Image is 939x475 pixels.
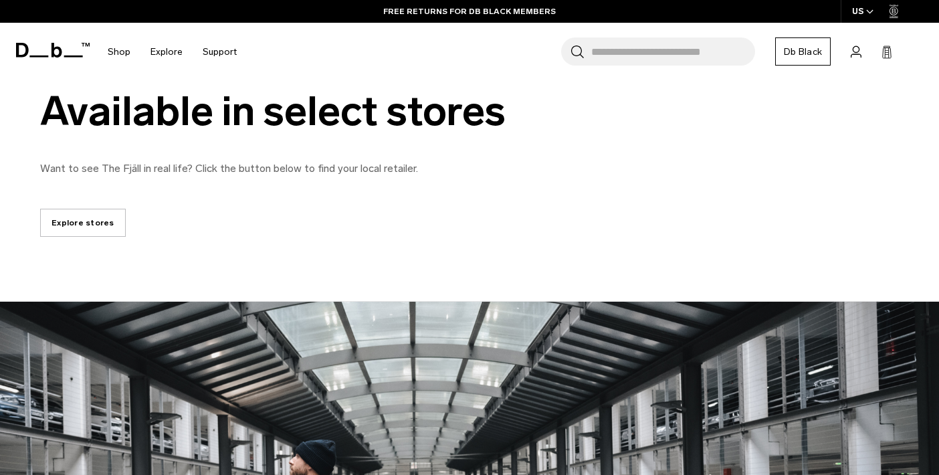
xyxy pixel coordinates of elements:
a: Explore stores [40,209,126,237]
a: FREE RETURNS FOR DB BLACK MEMBERS [383,5,556,17]
nav: Main Navigation [98,23,247,81]
a: Shop [108,28,130,76]
a: Support [203,28,237,76]
a: Db Black [775,37,831,66]
a: Explore [150,28,183,76]
p: Want to see The Fjäll in real life? Click the button below to find your local retailer. [40,161,642,177]
div: Available in select stores [40,89,642,134]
